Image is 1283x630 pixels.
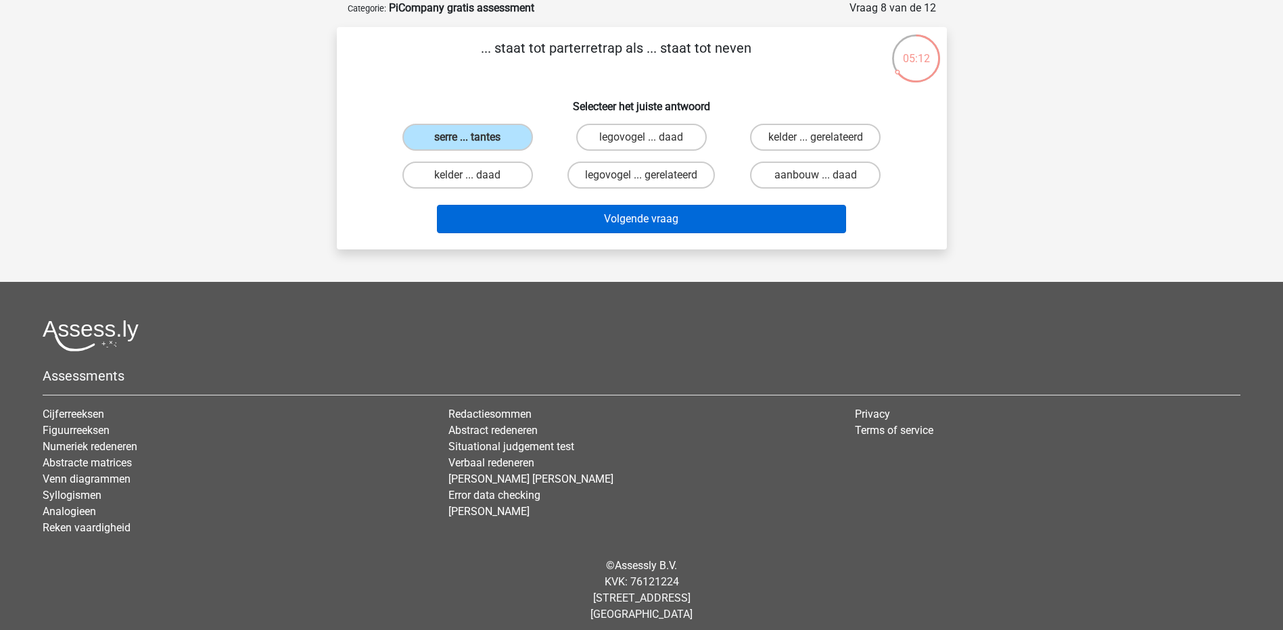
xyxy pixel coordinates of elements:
label: serre ... tantes [402,124,533,151]
a: Reken vaardigheid [43,521,131,534]
h5: Assessments [43,368,1240,384]
a: Assessly B.V. [615,559,677,572]
a: Abstract redeneren [448,424,538,437]
a: Privacy [855,408,890,420]
button: Volgende vraag [437,205,846,233]
a: Abstracte matrices [43,456,132,469]
a: Terms of service [855,424,933,437]
label: legovogel ... daad [576,124,707,151]
a: [PERSON_NAME] [PERSON_NAME] [448,472,613,485]
small: Categorie: [348,3,386,14]
label: aanbouw ... daad [750,162,881,189]
img: Assessly logo [43,320,139,352]
label: legovogel ... gerelateerd [567,162,715,189]
a: Figuurreeksen [43,424,110,437]
p: ... staat tot parterretrap als ... staat tot neven [358,38,874,78]
a: [PERSON_NAME] [448,505,530,518]
h6: Selecteer het juiste antwoord [358,89,925,113]
div: 05:12 [891,33,941,67]
strong: PiCompany gratis assessment [389,1,534,14]
a: Venn diagrammen [43,472,131,485]
a: Error data checking [448,489,540,502]
a: Numeriek redeneren [43,440,137,453]
a: Cijferreeksen [43,408,104,420]
a: Syllogismen [43,489,101,502]
a: Verbaal redeneren [448,456,534,469]
a: Situational judgement test [448,440,574,453]
label: kelder ... daad [402,162,533,189]
label: kelder ... gerelateerd [750,124,881,151]
a: Analogieen [43,505,96,518]
a: Redactiesommen [448,408,532,420]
